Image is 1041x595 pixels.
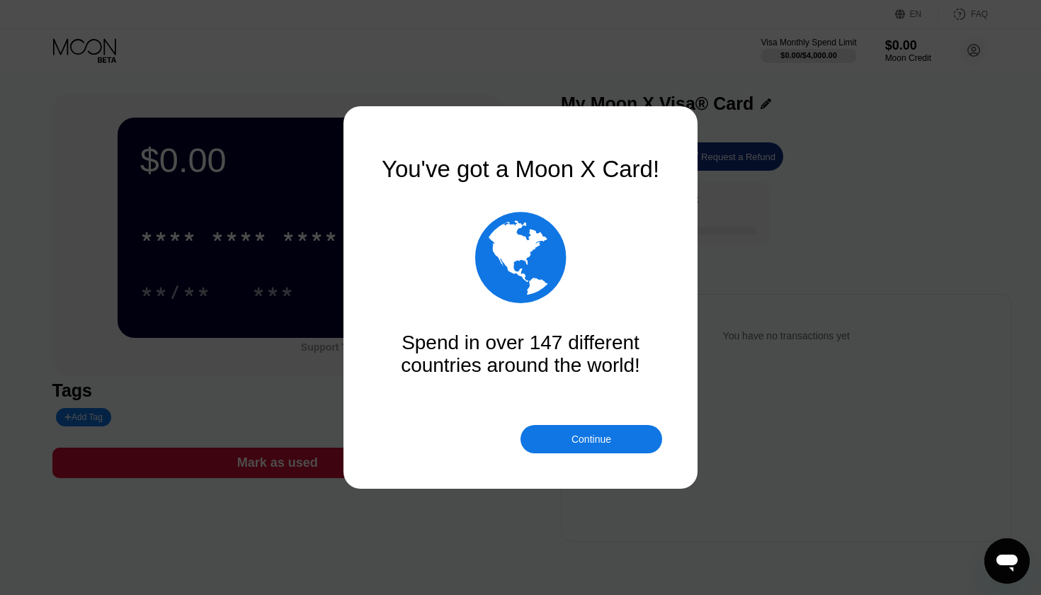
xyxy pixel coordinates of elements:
div: Continue [520,425,662,453]
div: You've got a Moon X Card! [379,156,662,183]
div: Continue [571,433,611,445]
div:  [475,204,567,310]
div: Spend in over 147 different countries around the world! [379,331,662,377]
div:  [379,204,662,310]
iframe: Button to launch messaging window [984,538,1030,584]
